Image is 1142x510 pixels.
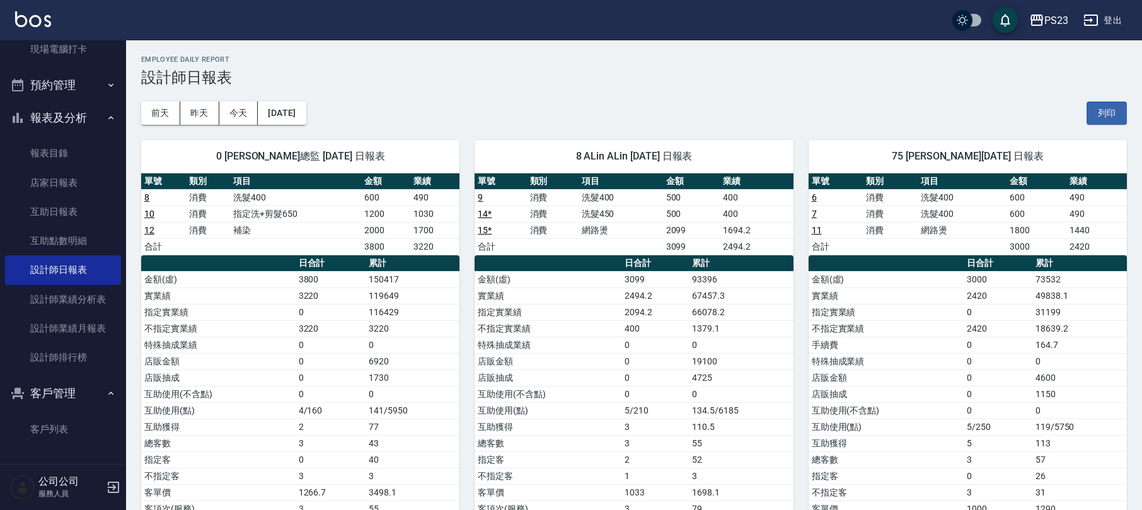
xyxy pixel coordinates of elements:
a: 7 [812,209,817,219]
td: 補染 [230,222,361,238]
th: 累計 [689,255,793,272]
td: 3000 [964,271,1032,287]
td: 1266.7 [296,484,366,501]
h5: 公司公司 [38,475,103,488]
td: 0 [296,451,366,468]
td: 0 [964,386,1032,402]
td: 金額(虛) [809,271,964,287]
td: 3498.1 [366,484,459,501]
td: 5 [964,435,1032,451]
th: 項目 [918,173,1006,190]
td: 洗髮450 [579,206,663,222]
button: 登出 [1078,9,1127,32]
td: 消費 [863,189,918,206]
td: 2 [621,451,689,468]
td: 金額(虛) [141,271,296,287]
td: 3099 [621,271,689,287]
a: 報表目錄 [5,139,121,168]
td: 1030 [410,206,459,222]
th: 日合計 [964,255,1032,272]
td: 3220 [410,238,459,255]
td: 1 [621,468,689,484]
td: 客單價 [141,484,296,501]
button: 昨天 [180,101,219,125]
th: 類別 [186,173,231,190]
td: 指定實業績 [475,304,621,320]
td: 指定客 [475,451,621,468]
a: 設計師排行榜 [5,343,121,372]
td: 洗髮400 [579,189,663,206]
a: 6 [812,192,817,202]
th: 項目 [230,173,361,190]
td: 指定客 [141,451,296,468]
td: 600 [1006,189,1067,206]
td: 0 [621,337,689,353]
td: 3 [621,419,689,435]
table: a dense table [809,173,1127,255]
td: 互助使用(不含點) [141,386,296,402]
th: 累計 [1032,255,1127,272]
td: 3099 [663,238,720,255]
td: 店販抽成 [141,369,296,386]
td: 3 [689,468,793,484]
td: 55 [689,435,793,451]
td: 客單價 [475,484,621,501]
a: 設計師業績月報表 [5,314,121,343]
td: 119649 [366,287,459,304]
th: 日合計 [296,255,366,272]
td: 2000 [361,222,410,238]
button: 客戶管理 [5,377,121,410]
td: 1200 [361,206,410,222]
td: 實業績 [809,287,964,304]
th: 項目 [579,173,663,190]
a: 現場電腦打卡 [5,35,121,64]
td: 49838.1 [1032,287,1127,304]
td: 0 [621,386,689,402]
td: 40 [366,451,459,468]
th: 金額 [663,173,720,190]
td: 3 [296,468,366,484]
td: 3220 [296,287,366,304]
td: 141/5950 [366,402,459,419]
button: [DATE] [258,101,306,125]
button: save [993,8,1018,33]
button: 列印 [1087,101,1127,125]
th: 單號 [141,173,186,190]
td: 洗髮400 [918,189,1006,206]
td: 0 [296,386,366,402]
td: 不指定客 [141,468,296,484]
td: 0 [366,386,459,402]
td: 73532 [1032,271,1127,287]
td: 1698.1 [689,484,793,501]
a: 設計師業績分析表 [5,285,121,314]
td: 0 [964,337,1032,353]
a: 互助點數明細 [5,226,121,255]
td: 互助使用(點) [475,402,621,419]
td: 店販抽成 [475,369,621,386]
td: 合計 [141,238,186,255]
td: 3 [964,451,1032,468]
td: 不指定實業績 [809,320,964,337]
td: 0 [689,337,793,353]
img: Logo [15,11,51,27]
a: 10 [144,209,154,219]
td: 0 [296,353,366,369]
td: 1800 [1006,222,1067,238]
td: 0 [621,369,689,386]
td: 0 [964,304,1032,320]
table: a dense table [141,173,459,255]
td: 1150 [1032,386,1127,402]
td: 合計 [475,238,526,255]
td: 不指定實業績 [475,320,621,337]
td: 不指定客 [809,484,964,501]
a: 8 [144,192,149,202]
td: 52 [689,451,793,468]
td: 消費 [527,189,579,206]
td: 110.5 [689,419,793,435]
td: 3 [964,484,1032,501]
button: 報表及分析 [5,101,121,134]
td: 31199 [1032,304,1127,320]
td: 400 [720,206,793,222]
td: 490 [1066,189,1127,206]
td: 0 [964,353,1032,369]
